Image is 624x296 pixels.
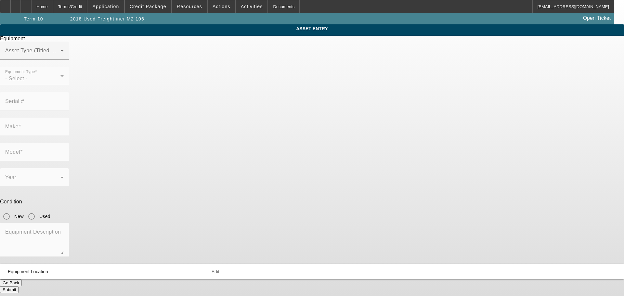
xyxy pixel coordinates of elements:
[92,4,119,9] span: Application
[5,149,20,155] mat-label: Model
[241,4,263,9] span: Activities
[213,4,230,9] span: Actions
[580,13,613,24] a: Open Ticket
[5,124,19,129] mat-label: Make
[5,229,61,235] mat-label: Equipment Description
[177,4,202,9] span: Resources
[5,48,85,53] mat-label: Asset Type (Titled or Non-Titled)
[208,0,235,13] button: Actions
[125,0,171,13] button: Credit Package
[598,4,618,7] span: Delete asset
[22,13,45,25] button: Term 10
[5,98,24,104] mat-label: Serial #
[8,269,48,274] span: Equipment Location
[69,13,146,25] button: 2018 Used Freightliner M2 106
[5,70,35,74] mat-label: Equipment Type
[172,0,207,13] button: Resources
[5,174,16,180] mat-label: Year
[5,26,619,31] span: ASSET ENTRY
[236,0,268,13] button: Activities
[70,16,144,21] span: 2018 Used Freightliner M2 106
[87,0,124,13] button: Application
[24,16,43,21] span: Term 10
[130,4,166,9] span: Credit Package
[212,269,219,274] span: Edit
